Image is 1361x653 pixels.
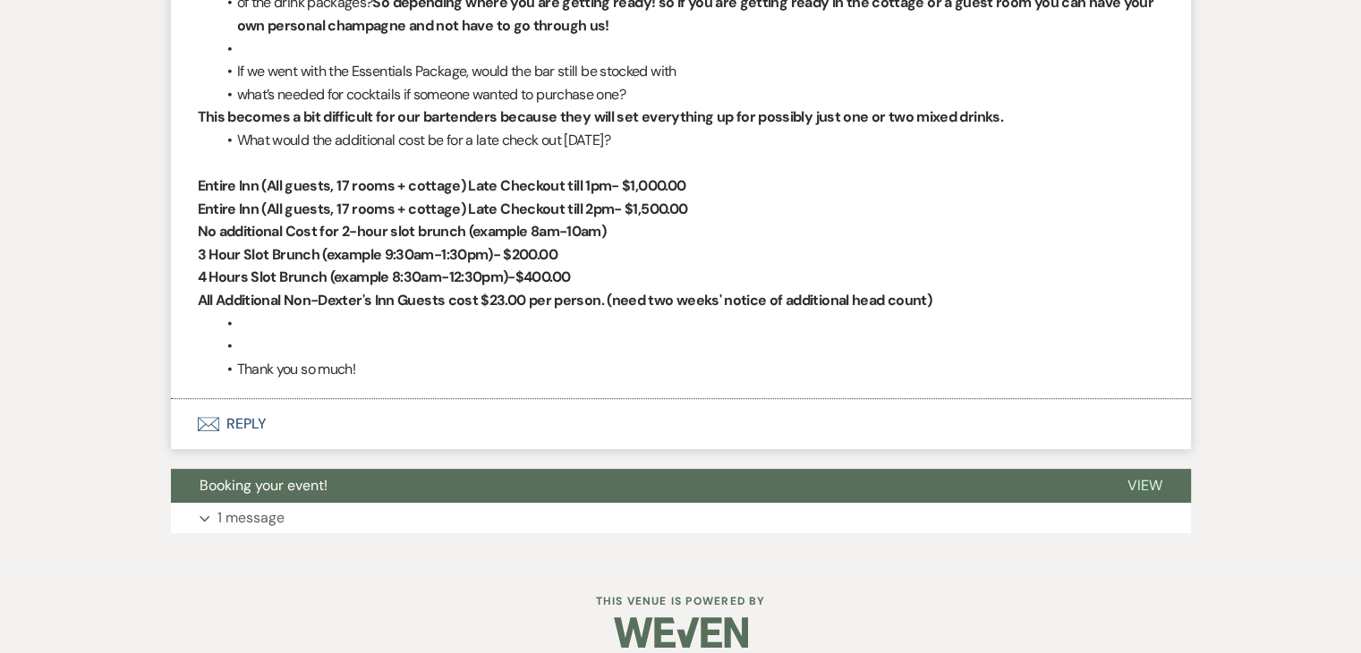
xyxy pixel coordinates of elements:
strong: Entire Inn (All guests, 17 rooms + cottage) Late Checkout till 2pm- $1,500.00 [198,199,688,218]
strong: This becomes a bit difficult for our bartenders because they will set everything up for possibly ... [198,107,1003,126]
span: View [1127,476,1162,495]
button: 1 message [171,503,1191,533]
span: Booking your event! [200,476,327,495]
li: If we went with the Essentials Package, would the bar still be stocked with [216,60,1164,83]
li: What would the additional cost be for a late check out [DATE]? [216,129,1164,152]
button: View [1099,469,1191,503]
strong: 4 Hours Slot Brunch (example 8:30am-12:30pm)-$400.00 [198,267,571,286]
button: Reply [171,399,1191,449]
strong: No additional Cost for 2-hour slot brunch (example 8am-10am) [198,222,607,241]
strong: All Additional Non-Dexter's Inn Guests cost $23.00 per person. (need two weeks' notice of additio... [198,291,931,310]
button: Booking your event! [171,469,1099,503]
p: 1 message [217,506,285,530]
li: Thank you so much! [216,358,1164,381]
li: what’s needed for cocktails if someone wanted to purchase one? [216,83,1164,106]
strong: Entire Inn (All guests, 17 rooms + cottage) Late Checkout till 1pm- $1,000.00 [198,176,686,195]
strong: 3 Hour Slot Brunch (example 9:30am-1:30pm)- $200.00 [198,245,557,264]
